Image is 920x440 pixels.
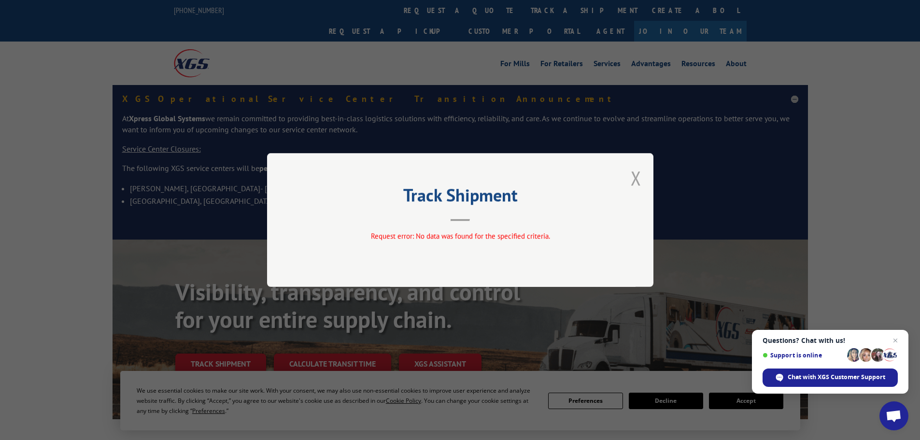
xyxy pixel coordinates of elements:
span: Chat with XGS Customer Support [763,369,898,387]
button: Close modal [631,165,641,191]
span: Request error: No data was found for the specified criteria. [370,231,550,241]
span: Chat with XGS Customer Support [788,373,885,382]
span: Questions? Chat with us! [763,337,898,344]
h2: Track Shipment [315,188,605,207]
span: Support is online [763,352,844,359]
a: Open chat [879,401,908,430]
